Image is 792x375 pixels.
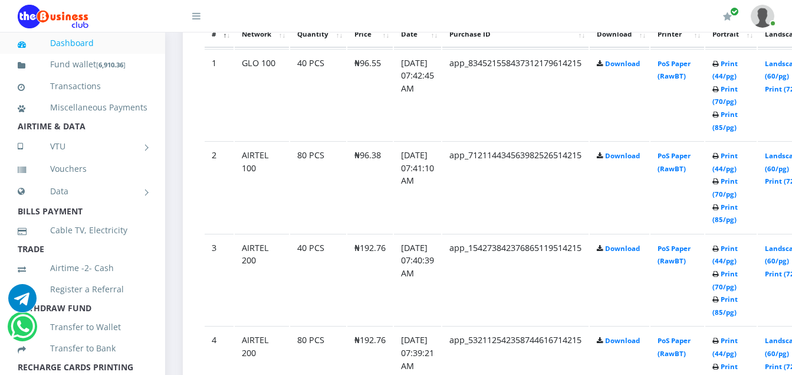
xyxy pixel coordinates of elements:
[98,60,123,69] b: 6,910.36
[290,49,346,141] td: 40 PCS
[347,49,393,141] td: ₦96.55
[235,49,289,141] td: GLO 100
[712,295,738,317] a: Print (85/pg)
[723,12,732,21] i: Renew/Upgrade Subscription
[658,151,691,173] a: PoS Paper (RawBT)
[18,335,147,362] a: Transfer to Bank
[235,234,289,325] td: AIRTEL 200
[18,5,88,28] img: Logo
[235,141,289,233] td: AIRTEL 100
[8,293,37,312] a: Chat for support
[712,177,738,198] a: Print (70/pg)
[712,151,738,173] a: Print (44/pg)
[394,49,441,141] td: [DATE] 07:42:45 AM
[347,141,393,233] td: ₦96.38
[658,59,691,81] a: PoS Paper (RawBT)
[730,7,739,16] span: Renew/Upgrade Subscription
[442,141,589,233] td: app_712114434563982526514215
[394,234,441,325] td: [DATE] 07:40:39 AM
[205,49,234,141] td: 1
[290,141,346,233] td: 80 PCS
[605,244,640,253] a: Download
[18,132,147,161] a: VTU
[394,141,441,233] td: [DATE] 07:41:10 AM
[18,255,147,282] a: Airtime -2- Cash
[18,51,147,79] a: Fund wallet[6,910.36]
[18,217,147,244] a: Cable TV, Electricity
[18,314,147,341] a: Transfer to Wallet
[18,73,147,100] a: Transactions
[658,244,691,266] a: PoS Paper (RawBT)
[605,336,640,345] a: Download
[712,244,738,266] a: Print (44/pg)
[18,177,147,206] a: Data
[658,336,691,358] a: PoS Paper (RawBT)
[205,234,234,325] td: 3
[18,94,147,121] a: Miscellaneous Payments
[712,110,738,132] a: Print (85/pg)
[18,155,147,182] a: Vouchers
[605,151,640,160] a: Download
[18,30,147,57] a: Dashboard
[290,234,346,325] td: 40 PCS
[442,234,589,325] td: app_154273842376865119514215
[605,59,640,68] a: Download
[712,336,738,358] a: Print (44/pg)
[11,321,35,341] a: Chat for support
[442,49,589,141] td: app_834521558437312179614215
[712,203,738,224] a: Print (85/pg)
[712,269,738,291] a: Print (70/pg)
[712,59,738,81] a: Print (44/pg)
[96,60,126,69] small: [ ]
[712,84,738,106] a: Print (70/pg)
[751,5,774,28] img: User
[347,234,393,325] td: ₦192.76
[205,141,234,233] td: 2
[18,276,147,303] a: Register a Referral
